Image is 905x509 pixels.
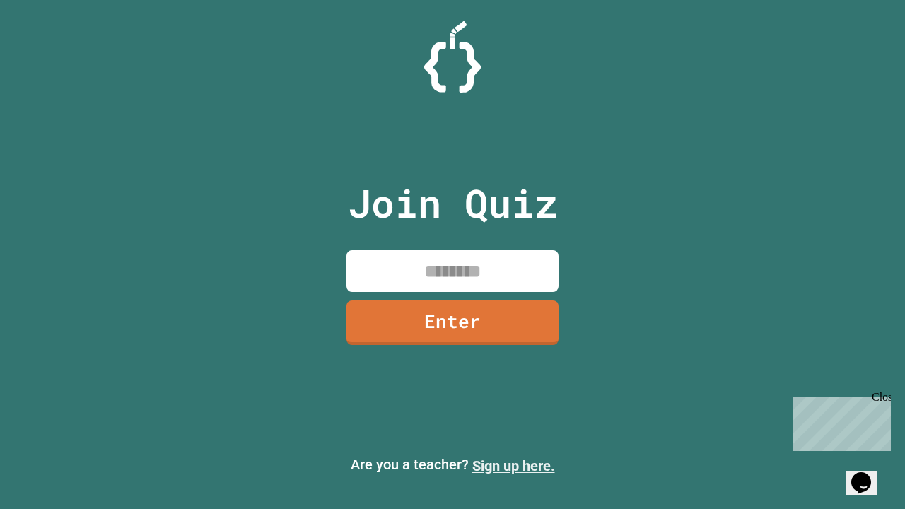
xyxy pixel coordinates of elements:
div: Chat with us now!Close [6,6,98,90]
img: Logo.svg [424,21,481,93]
a: Enter [346,300,559,345]
p: Join Quiz [348,174,558,233]
iframe: chat widget [846,452,891,495]
iframe: chat widget [788,391,891,451]
a: Sign up here. [472,457,555,474]
p: Are you a teacher? [11,454,894,476]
